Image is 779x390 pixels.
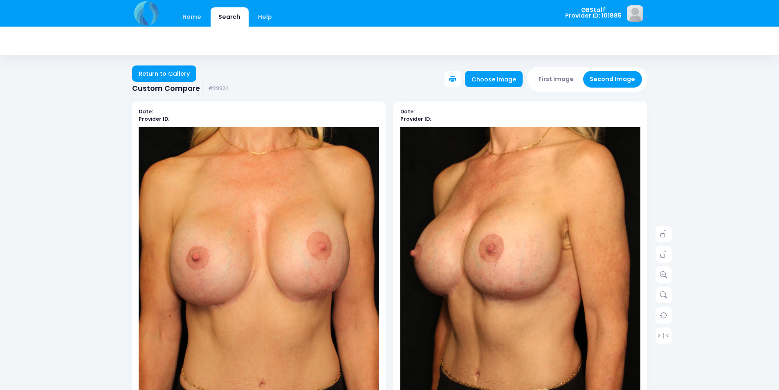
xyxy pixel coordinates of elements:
[139,115,169,122] b: Provider ID:
[465,71,523,87] a: Choose image
[565,7,622,19] span: GBStaff Provider ID: 101885
[175,7,209,27] a: Home
[583,71,642,88] button: Second Image
[132,65,197,82] a: Return to Gallery
[400,115,431,122] b: Provider ID:
[627,5,643,22] img: image
[656,327,672,344] a: > | <
[250,7,280,27] a: Help
[208,86,229,92] small: #29924
[400,108,415,115] b: Date:
[139,108,153,115] b: Date:
[132,84,200,93] span: Custom Compare
[532,71,581,88] button: First Image
[211,7,249,27] a: Search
